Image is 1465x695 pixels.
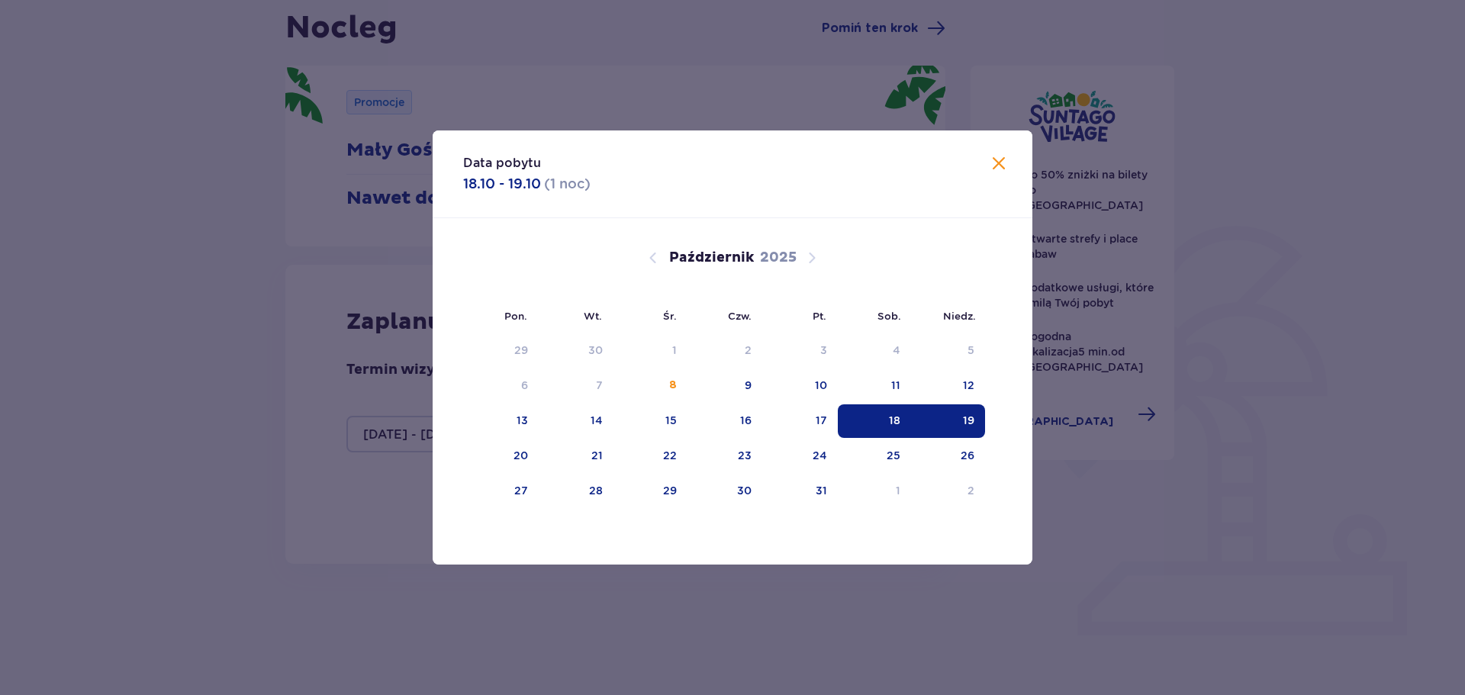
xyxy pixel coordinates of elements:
td: Data zaznaczona. niedziela, 19 października 2025 [911,404,985,438]
div: 18 [889,413,900,428]
div: 28 [589,483,603,498]
div: 1 [672,343,677,358]
td: 26 [911,439,985,473]
td: Data niedostępna. poniedziałek, 6 października 2025 [463,369,539,403]
div: 21 [591,448,603,463]
small: Niedz. [943,310,976,322]
div: 11 [891,378,900,393]
div: 10 [815,378,827,393]
div: 4 [893,343,900,358]
td: 27 [463,475,539,508]
td: 21 [539,439,614,473]
td: 17 [762,404,838,438]
td: 16 [687,404,763,438]
button: Następny miesiąc [803,249,821,267]
div: 15 [665,413,677,428]
div: 9 [745,378,752,393]
td: Data niedostępna. poniedziałek, 29 września 2025 [463,334,539,368]
div: 22 [663,448,677,463]
div: 5 [968,343,974,358]
td: 29 [613,475,687,508]
div: 27 [514,483,528,498]
div: 6 [521,378,528,393]
td: 20 [463,439,539,473]
div: 3 [820,343,827,358]
div: 1 [896,483,900,498]
div: 30 [588,343,603,358]
div: 25 [887,448,900,463]
td: Data niedostępna. niedziela, 5 października 2025 [911,334,985,368]
div: 2 [745,343,752,358]
td: Data niedostępna. piątek, 3 października 2025 [762,334,838,368]
div: 13 [517,413,528,428]
td: 10 [762,369,838,403]
td: 9 [687,369,763,403]
td: 13 [463,404,539,438]
p: Data pobytu [463,155,541,172]
div: 26 [961,448,974,463]
div: 31 [816,483,827,498]
td: 2 [911,475,985,508]
td: Data zaznaczona. sobota, 18 października 2025 [838,404,912,438]
p: ( 1 noc ) [544,175,591,193]
div: 23 [738,448,752,463]
small: Czw. [728,310,752,322]
td: 11 [838,369,912,403]
p: 18.10 - 19.10 [463,175,541,193]
td: 14 [539,404,614,438]
td: Data niedostępna. środa, 1 października 2025 [613,334,687,368]
p: Październik [669,249,754,267]
div: 8 [669,378,677,393]
div: 17 [816,413,827,428]
div: 30 [737,483,752,498]
td: 30 [687,475,763,508]
small: Wt. [584,310,602,322]
div: 14 [591,413,603,428]
button: Zamknij [990,155,1008,174]
p: 2025 [760,249,797,267]
div: 7 [596,378,603,393]
div: 12 [963,378,974,393]
div: 29 [663,483,677,498]
td: 25 [838,439,912,473]
td: 12 [911,369,985,403]
div: 29 [514,343,528,358]
td: Data niedostępna. sobota, 4 października 2025 [838,334,912,368]
small: Śr. [663,310,677,322]
td: Data niedostępna. czwartek, 2 października 2025 [687,334,763,368]
div: 19 [963,413,974,428]
td: 31 [762,475,838,508]
small: Sob. [877,310,901,322]
small: Pt. [813,310,826,322]
div: 2 [968,483,974,498]
button: Poprzedni miesiąc [644,249,662,267]
div: 24 [813,448,827,463]
td: 24 [762,439,838,473]
div: 16 [740,413,752,428]
td: 23 [687,439,763,473]
td: 1 [838,475,912,508]
td: Data niedostępna. wtorek, 30 września 2025 [539,334,614,368]
td: Data niedostępna. wtorek, 7 października 2025 [539,369,614,403]
td: 8 [613,369,687,403]
small: Pon. [504,310,527,322]
div: 20 [514,448,528,463]
td: 22 [613,439,687,473]
td: 15 [613,404,687,438]
td: 28 [539,475,614,508]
